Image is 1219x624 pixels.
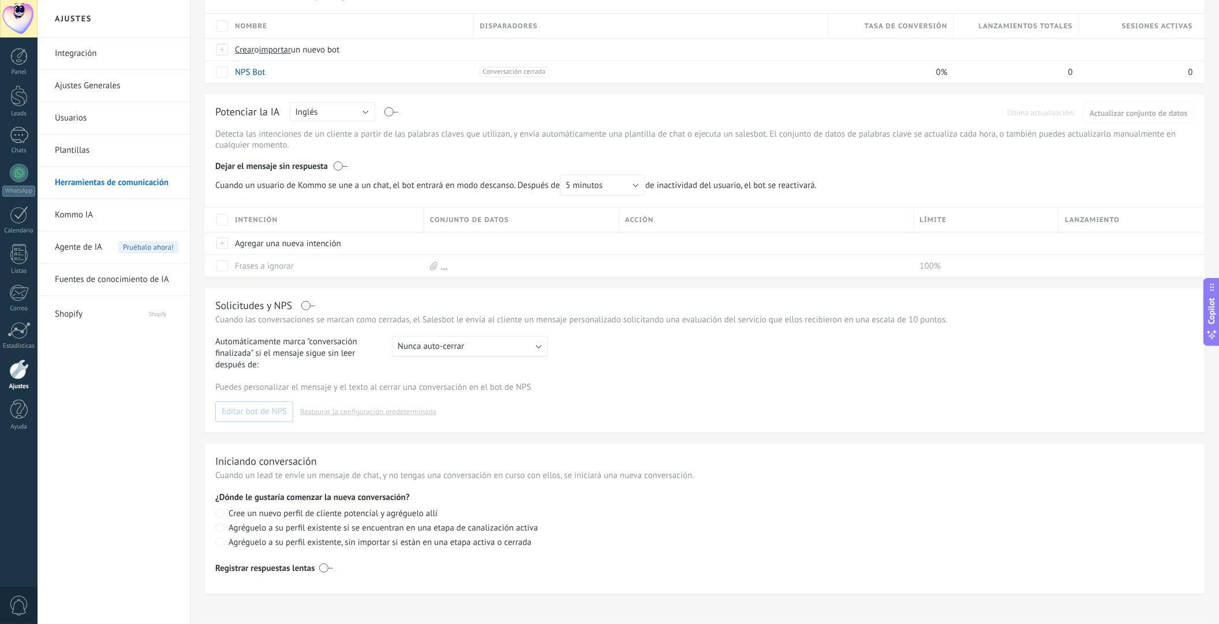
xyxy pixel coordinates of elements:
p: Cuando las conversaciones se marcan como cerradas, el Salesbot le envía al cliente un mensaje per... [215,314,1194,325]
p: Puedes personalizar el mensaje y el texto al cerrar una conversación en el bot de NPS [215,382,1194,393]
p: ¿Dónde le gustaría comenzar la nueva conversación? [215,492,1194,503]
div: Chats [2,147,36,155]
p: Cuando un lead te envíe un mensaje de chat, y no tengas una conversación en curso con ellos, se i... [215,470,1194,481]
a: NPS Bot [235,67,265,78]
span: Crear [235,44,255,55]
li: Agente de IA [38,231,190,264]
div: 0% [829,61,948,83]
div: 0 [1079,61,1193,83]
a: Frases a ignorar [235,261,294,272]
a: ShopifyShopify [55,298,178,326]
a: Usuarios [55,102,178,134]
span: Shopify [127,298,178,326]
li: Herramientas de comunicación [38,167,190,199]
span: 0 [1068,67,1073,78]
button: 5 minutos [560,175,645,196]
a: Ajustes Generales [55,70,178,102]
li: Fuentes de conocimiento de IA [38,264,190,296]
li: Shopify [38,296,190,328]
span: Intención [235,215,278,225]
span: de inactividad del usuario, el bot se reactivará. [215,175,823,196]
div: Iniciando conversación [215,454,317,468]
span: 5 minutos [566,180,603,191]
span: Shopify [55,298,126,326]
div: Registrar respuestas lentas [215,563,315,574]
div: Leads [2,110,36,118]
div: Ajustes [2,383,36,390]
span: Límite [920,215,947,225]
p: Detecta las intenciones de un cliente a partir de las palabras claves que utilizan, y envía autom... [215,129,1194,151]
a: Plantillas [55,134,178,167]
li: Integración [38,37,190,70]
div: Ayuda [2,423,36,431]
label: Agréguelo a su perfil existente, sin importar si están en una etapa activa o cerrada [215,537,1194,548]
div: Solicitudes y NPS [215,299,292,312]
span: Sesiones activas [1122,21,1193,32]
span: importar [259,44,291,55]
span: 0 [1188,67,1193,78]
span: o [255,44,259,55]
span: Acción [625,215,654,225]
span: 0% [936,67,948,78]
span: Lanzamiento [1065,215,1120,225]
li: Kommo IA [38,199,190,231]
div: Listas [2,268,36,275]
a: Kommo IA [55,199,178,231]
li: Usuarios [38,102,190,134]
span: Conversación cerrada [480,67,548,77]
span: Pruébalo ahora! [118,241,178,253]
div: Panel [2,69,36,76]
span: Inglés [296,107,318,118]
span: 100% [920,261,941,272]
span: Agente de IA [55,231,102,264]
div: 0 [954,61,1074,83]
span: Agréguelo a su perfil existente si se encuentran en una etapa de canalización activa [229,522,538,533]
div: 100% [914,255,1054,277]
span: Agréguelo a su perfil existente, sin importar si están en una etapa activa o cerrada [229,537,532,548]
label: Agréguelo a su perfil existente si se encuentran en una etapa de canalización activa [215,523,1194,534]
span: Tasa de conversión [865,21,948,32]
div: Calendario [2,227,36,235]
span: Lanzamientos totales [979,21,1073,32]
span: Copilot [1206,298,1218,325]
div: Correo [2,305,36,313]
span: un nuevo bot [291,44,339,55]
a: Fuentes de conocimiento de IA [55,264,178,296]
a: Agente de IAPruébalo ahora! [55,231,178,264]
div: Dejar el mensaje sin respuesta [215,153,1194,175]
span: Cuando un usuario de Kommo se une a un chat, el bot entrará en modo descanso. Después de [215,175,645,196]
span: Nunca auto-cerrar [398,341,464,352]
span: Automáticamente marca "conversación finalizada" si el mensaje sigue sin leer después de: [215,336,382,371]
a: Herramientas de comunicación [55,167,178,199]
div: Potenciar la IA [215,105,280,123]
div: Estadísticas [2,343,36,350]
div: WhatsApp [2,186,35,197]
li: Ajustes Generales [38,70,190,102]
div: Agregar una nueva intención [229,232,418,254]
label: Cree un nuevo perfil de cliente potencial y agréguelo allí [215,509,1194,520]
span: Conjunto de datos [430,215,509,225]
a: ... [441,261,448,272]
li: Plantillas [38,134,190,167]
span: Cree un nuevo perfil de cliente potencial y agréguelo allí [229,508,438,519]
a: Integración [55,37,178,70]
button: Inglés [290,102,375,121]
span: Disparadores [480,21,537,32]
span: Nombre [235,21,267,32]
